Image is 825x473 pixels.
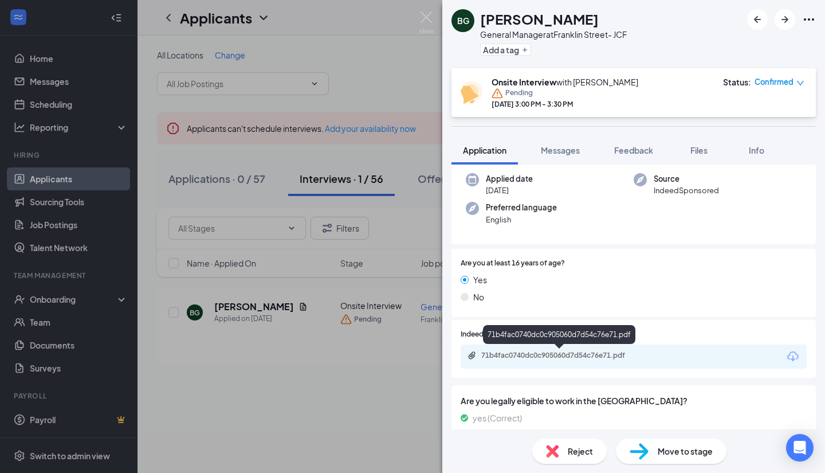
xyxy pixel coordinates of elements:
span: [DATE] [486,185,533,196]
span: Are you legally eligible to work in the [GEOGRAPHIC_DATA]? [461,394,807,407]
span: Preferred language [486,202,557,213]
span: Files [690,145,708,155]
svg: Download [786,350,800,363]
div: Status : [723,76,751,88]
div: General Manager at Franklin Street- JCF [480,29,627,40]
svg: ArrowLeftNew [751,13,764,26]
button: PlusAdd a tag [480,44,531,56]
span: Source [654,173,719,185]
div: 71b4fac0740dc0c905060d7d54c76e71.pdf [481,351,642,360]
svg: Ellipses [802,13,816,26]
span: Move to stage [658,445,713,458]
span: down [796,79,804,87]
div: Open Intercom Messenger [786,434,814,462]
span: English [486,214,557,225]
svg: Paperclip [467,351,477,360]
span: Pending [505,88,533,99]
span: Confirmed [755,76,793,88]
h1: [PERSON_NAME] [480,9,599,29]
svg: Plus [521,46,528,53]
svg: ArrowRight [778,13,792,26]
span: IndeedSponsored [654,185,719,196]
a: Paperclip71b4fac0740dc0c905060d7d54c76e71.pdf [467,351,653,362]
svg: Warning [492,88,503,99]
span: Info [749,145,764,155]
span: No [473,291,484,303]
span: Reject [568,445,593,458]
button: ArrowRight [775,9,795,30]
span: Feedback [614,145,653,155]
span: Messages [541,145,580,155]
span: Are you at least 16 years of age? [461,258,565,269]
b: Onsite Interview [492,77,556,87]
span: Applied date [486,173,533,185]
div: 71b4fac0740dc0c905060d7d54c76e71.pdf [483,325,635,344]
span: no [473,429,482,441]
div: with [PERSON_NAME] [492,76,638,88]
button: ArrowLeftNew [747,9,768,30]
span: Application [463,145,506,155]
span: Indeed Resume [461,329,511,340]
div: BG [457,15,469,26]
div: [DATE] 3:00 PM - 3:30 PM [492,99,638,109]
span: yes (Correct) [473,412,522,424]
span: Yes [473,273,487,286]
